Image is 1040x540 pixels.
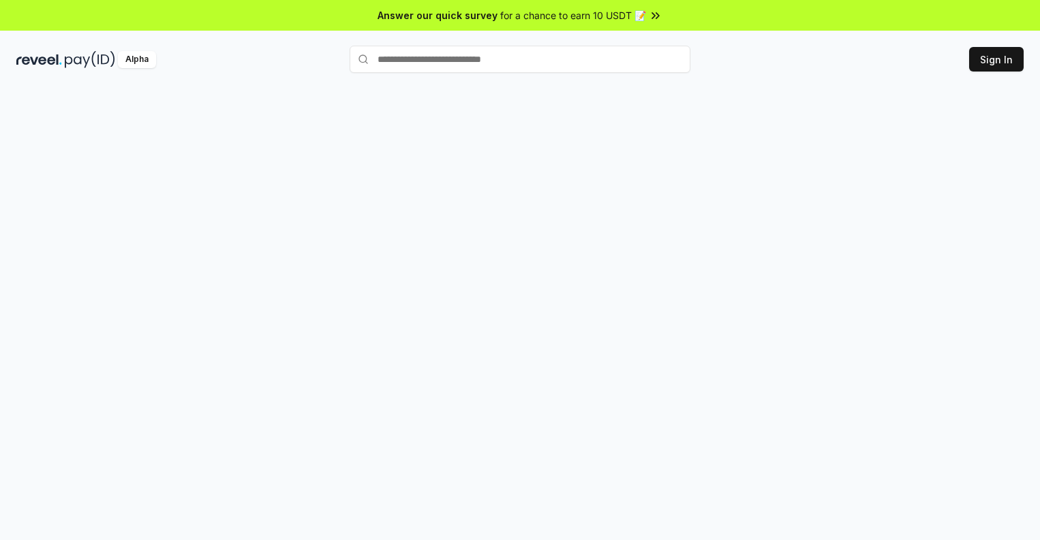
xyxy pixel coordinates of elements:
[16,51,62,68] img: reveel_dark
[118,51,156,68] div: Alpha
[65,51,115,68] img: pay_id
[500,8,646,22] span: for a chance to earn 10 USDT 📝
[378,8,498,22] span: Answer our quick survey
[969,47,1024,72] button: Sign In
